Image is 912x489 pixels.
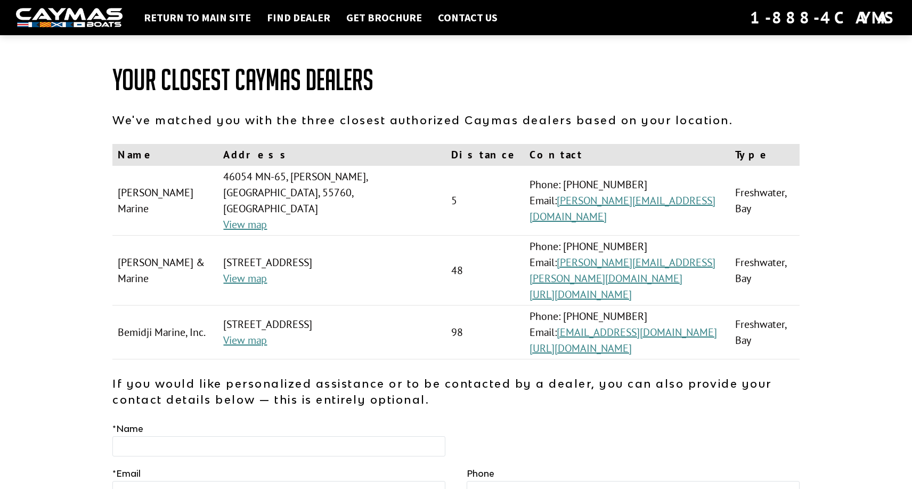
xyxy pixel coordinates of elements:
[446,144,524,166] th: Distance
[446,306,524,359] td: 98
[112,64,800,96] h1: Your Closest Caymas Dealers
[433,11,503,25] a: Contact Us
[112,422,143,435] label: Name
[218,236,446,306] td: [STREET_ADDRESS]
[218,306,446,359] td: [STREET_ADDRESS]
[530,341,632,355] a: [URL][DOMAIN_NAME]
[112,166,218,236] td: [PERSON_NAME] Marine
[223,271,267,285] a: View map
[730,144,800,166] th: Type
[139,11,256,25] a: Return to main site
[262,11,336,25] a: Find Dealer
[218,144,446,166] th: Address
[524,236,730,306] td: Phone: [PHONE_NUMBER] Email:
[112,112,800,128] p: We've matched you with the three closest authorized Caymas dealers based on your location.
[223,218,267,231] a: View map
[730,306,800,359] td: Freshwater, Bay
[750,6,896,29] div: 1-888-4CAYMAS
[341,11,427,25] a: Get Brochure
[557,325,717,339] a: [EMAIL_ADDRESS][DOMAIN_NAME]
[16,8,123,28] img: white-logo-c9c8dbefe5ff5ceceb0f0178aa75bf4bb51f6bca0971e226c86eb53dfe498488.png
[446,236,524,306] td: 48
[446,166,524,236] td: 5
[730,166,800,236] td: Freshwater, Bay
[112,375,800,407] p: If you would like personalized assistance or to be contacted by a dealer, you can also provide yo...
[112,467,141,480] label: Email
[530,255,715,285] a: [PERSON_NAME][EMAIL_ADDRESS][PERSON_NAME][DOMAIN_NAME]
[218,166,446,236] td: 46054 MN-65, [PERSON_NAME], [GEOGRAPHIC_DATA], 55760, [GEOGRAPHIC_DATA]
[530,287,632,301] a: [URL][DOMAIN_NAME]
[467,467,494,480] label: Phone
[730,236,800,306] td: Freshwater, Bay
[524,306,730,359] td: Phone: [PHONE_NUMBER] Email:
[524,166,730,236] td: Phone: [PHONE_NUMBER] Email:
[223,333,267,347] a: View map
[112,236,218,306] td: [PERSON_NAME] & Marine
[112,306,218,359] td: Bemidji Marine, Inc.
[112,144,218,166] th: Name
[530,194,715,223] a: [PERSON_NAME][EMAIL_ADDRESS][DOMAIN_NAME]
[524,144,730,166] th: Contact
